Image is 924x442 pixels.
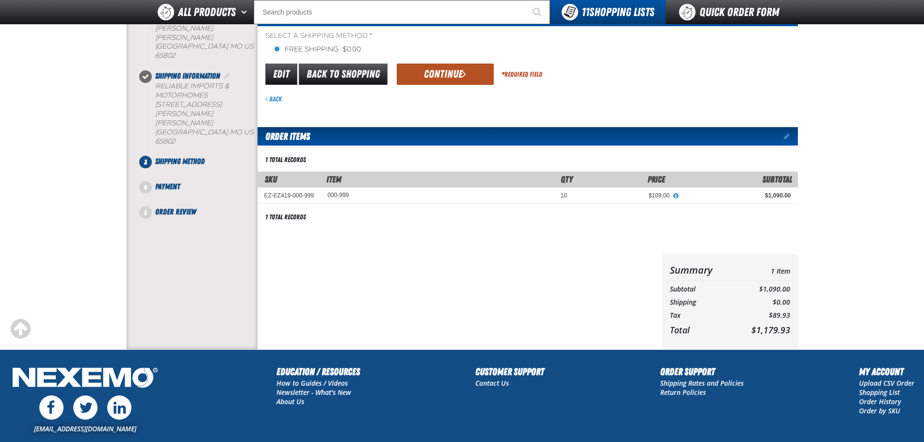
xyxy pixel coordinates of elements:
[502,70,542,79] div: Required Field
[732,309,790,322] td: $89.93
[155,207,196,216] span: Order Review
[475,378,509,388] a: Contact Us
[751,324,790,336] span: $1,179.93
[276,364,360,379] h2: Education / Resources
[326,174,341,184] span: Item
[10,364,161,393] img: Nexemo Logo
[660,388,706,397] a: Return Policies
[155,182,180,191] span: Payment
[276,397,304,406] a: About Us
[146,156,258,181] li: Shipping Method. Step 3 of 5. Not Completed
[670,322,733,338] th: Total
[258,187,321,203] td: EZ-EZ419-000-999
[859,397,901,406] a: Order History
[397,64,494,85] button: Continue
[155,71,220,81] span: Shipping Information
[660,364,744,379] h2: Order Support
[670,296,733,309] th: Shipping
[155,82,229,99] span: RELIABLE IMPORTS & MOTORHOMES
[155,137,175,146] bdo: 65802
[265,32,798,41] span: Select a Shipping Method
[265,95,282,103] a: Back
[139,206,152,219] span: 5
[178,3,236,21] span: All Products
[299,64,388,85] a: Back to Shopping
[244,128,254,136] span: US
[670,192,682,200] button: View All Prices for 000-999
[265,155,306,164] div: 1 total records
[582,5,654,19] span: Shopping Lists
[660,378,744,388] a: Shipping Rates and Policies
[784,133,798,140] a: Edit items
[139,181,152,194] span: 4
[670,309,733,322] th: Tax
[139,156,152,168] span: 3
[732,262,790,278] td: 1 Item
[155,42,228,50] span: [GEOGRAPHIC_DATA]
[582,5,589,19] strong: 11
[146,206,258,218] li: Order Review. Step 5 of 5. Not Completed
[265,174,277,184] a: SKU
[265,213,306,222] div: 1 total records
[560,192,567,199] span: 10
[648,174,665,184] span: Price
[859,406,900,415] a: Order by SKU
[762,174,792,184] span: Subtotal
[230,42,242,50] span: MO
[146,181,258,206] li: Payment. Step 4 of 5. Not Completed
[475,364,544,379] h2: Customer Support
[155,157,205,166] span: Shipping Method
[732,283,790,296] td: $1,090.00
[155,128,228,136] span: [GEOGRAPHIC_DATA]
[273,45,281,53] input: Free Shipping: $0.00
[258,127,310,146] h2: Order Items
[683,192,791,199] div: $1,090.00
[230,128,242,136] span: MO
[155,51,175,60] bdo: 65802
[155,15,222,42] span: [STREET_ADDRESS][PERSON_NAME][PERSON_NAME]
[276,378,348,388] a: How to Guides / Videos
[10,318,31,340] div: Scroll to the top
[276,388,351,397] a: Newsletter - What's New
[327,192,349,198] a: 000-999
[732,296,790,309] td: $0.00
[265,64,297,85] a: Edit
[34,424,136,433] a: [EMAIL_ADDRESS][DOMAIN_NAME]
[244,42,254,50] span: US
[222,71,232,81] a: Edit Shipping Information
[670,283,733,296] th: Subtotal
[155,100,222,127] span: [STREET_ADDRESS][PERSON_NAME][PERSON_NAME]
[859,364,914,379] h2: My Account
[146,70,258,156] li: Shipping Information. Step 2 of 5. Completed
[581,192,670,199] div: $109.00
[273,45,361,54] label: Free Shipping: $0.00
[859,378,914,388] a: Upload CSV Order
[670,262,733,278] th: Summary
[561,174,573,184] span: Qty
[859,388,900,397] a: Shopping List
